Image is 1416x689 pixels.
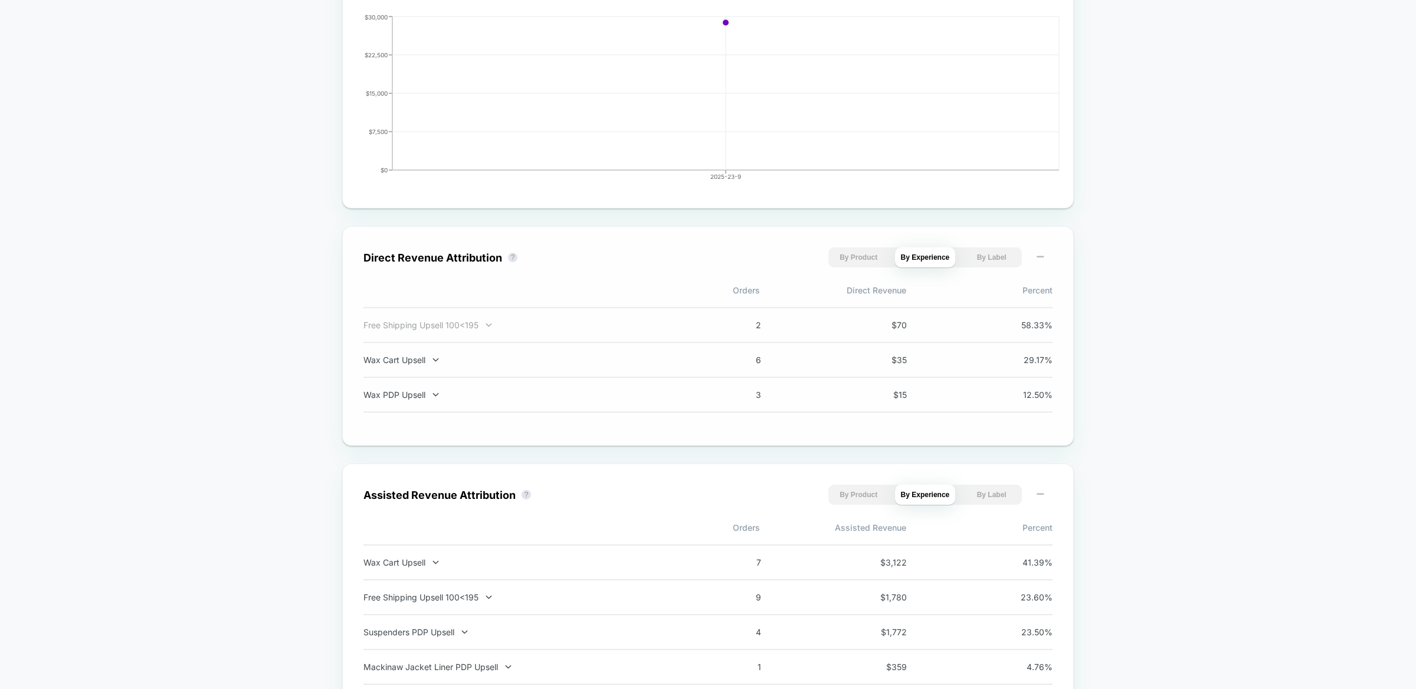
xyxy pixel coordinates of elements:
span: Orders [614,523,760,533]
span: 4 [708,627,761,637]
span: $ 35 [854,355,907,365]
span: Direct Revenue [760,285,906,295]
span: $ 15 [854,390,907,400]
div: Mackinaw Jacket Liner PDP Upsell [363,662,674,672]
span: $ 70 [854,320,907,330]
div: Suspenders PDP Upsell [363,627,674,637]
span: $ 1,780 [854,592,907,602]
button: By Product [828,247,889,267]
tspan: $15,000 [366,90,388,97]
span: $ 3,122 [854,557,907,567]
span: Percent [906,523,1053,533]
tspan: $7,500 [369,128,388,135]
button: ? [508,253,517,262]
button: ? [522,490,531,499]
button: By Label [961,485,1022,505]
span: Assisted Revenue [760,523,906,533]
span: $ 359 [854,662,907,672]
span: 7 [708,557,761,567]
div: Free Shipping Upsell 100<195 [363,592,674,602]
span: 23.50 % [999,627,1053,637]
div: Assisted Revenue Attribution [363,489,516,501]
tspan: $22,500 [365,51,388,58]
span: 1 [708,662,761,672]
button: By Experience [895,485,956,505]
span: 58.33 % [999,320,1053,330]
div: Wax Cart Upsell [363,557,674,567]
div: Wax PDP Upsell [363,390,674,400]
span: 3 [708,390,761,400]
button: By Label [961,247,1022,267]
div: Wax Cart Upsell [363,355,674,365]
button: By Product [828,485,889,505]
tspan: $0 [381,166,388,174]
div: Free Shipping Upsell 100<195 [363,320,674,330]
span: 23.60 % [999,592,1053,602]
span: $ 1,772 [854,627,907,637]
span: 41.39 % [999,557,1053,567]
div: Direct Revenue Attribution [363,252,502,264]
span: 2 [708,320,761,330]
span: Orders [614,285,760,295]
span: Percent [906,285,1053,295]
span: 29.17 % [999,355,1053,365]
span: 4.76 % [999,662,1053,672]
span: 9 [708,592,761,602]
span: 12.50 % [999,390,1053,400]
tspan: 2025-23-9 [710,173,741,180]
button: By Experience [895,247,956,267]
tspan: $30,000 [365,14,388,21]
span: 6 [708,355,761,365]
